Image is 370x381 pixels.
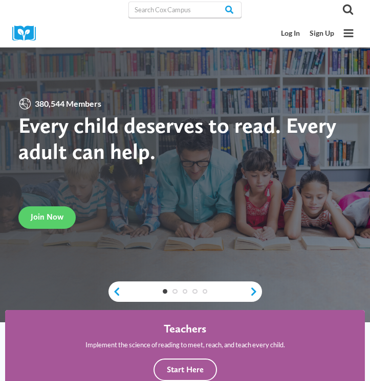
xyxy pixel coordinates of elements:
[31,212,63,222] span: Join Now
[250,287,262,296] a: next
[32,97,105,110] span: 380,544 Members
[163,289,168,294] a: 1
[172,289,178,294] a: 2
[18,112,336,164] strong: Every child deserves to read. Every adult can help.
[108,281,262,302] div: content slider buttons
[164,322,206,336] h4: Teachers
[85,340,285,350] p: Implement the science of reading to meet, reach, and teach every child.
[192,289,198,294] a: 4
[183,289,188,294] a: 3
[276,25,339,42] nav: Secondary Mobile Navigation
[203,289,208,294] a: 5
[304,25,339,42] a: Sign Up
[18,206,76,229] a: Join Now
[276,25,304,42] a: Log In
[339,24,358,42] button: Open menu
[12,26,43,41] img: Cox Campus
[108,287,121,296] a: previous
[128,2,242,18] input: Search Cox Campus
[154,359,217,381] button: Start Here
